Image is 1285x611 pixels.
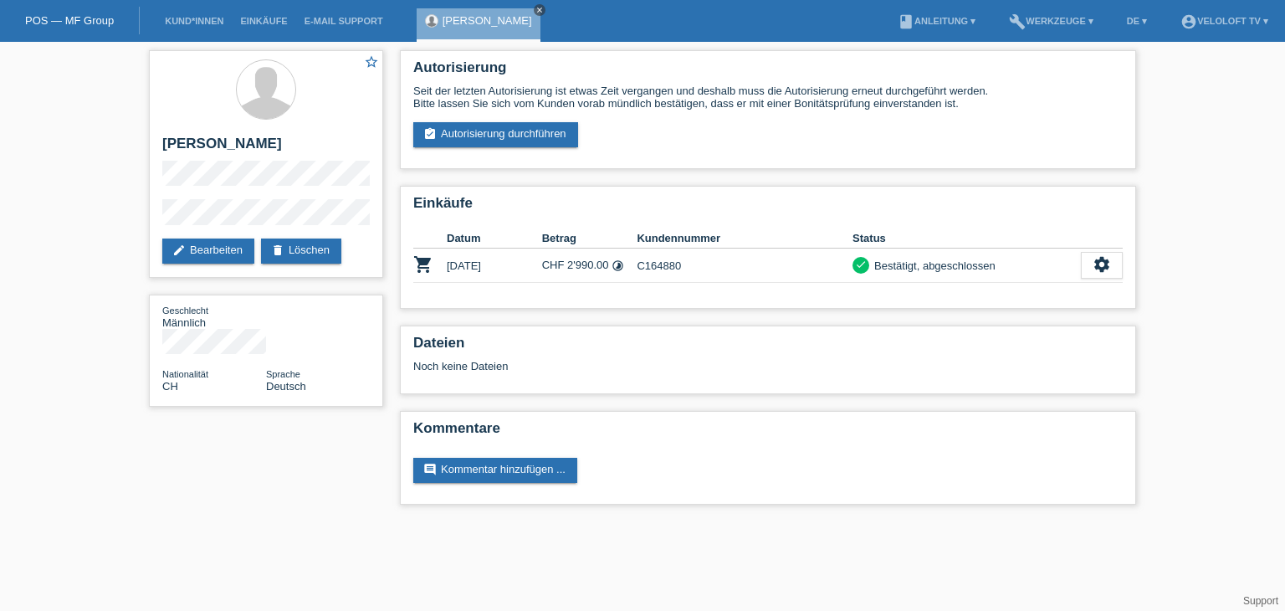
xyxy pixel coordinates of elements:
[1119,16,1155,26] a: DE ▾
[612,259,624,272] i: Fixe Raten (12 Raten)
[898,13,914,30] i: book
[162,304,266,329] div: Männlich
[869,257,996,275] div: Bestätigt, abgeschlossen
[162,136,370,161] h2: [PERSON_NAME]
[413,59,1123,85] h2: Autorisierung
[364,54,379,72] a: star_border
[266,380,306,393] span: Deutsch
[413,420,1123,445] h2: Kommentare
[162,380,178,393] span: Schweiz
[232,16,295,26] a: Einkäufe
[855,259,867,270] i: check
[889,16,984,26] a: bookAnleitung ▾
[413,458,577,483] a: commentKommentar hinzufügen ...
[364,54,379,69] i: star_border
[447,249,542,283] td: [DATE]
[447,228,542,249] th: Datum
[535,6,544,14] i: close
[534,4,545,16] a: close
[413,195,1123,220] h2: Einkäufe
[162,239,254,264] a: editBearbeiten
[637,249,852,283] td: C164880
[542,228,637,249] th: Betrag
[852,228,1081,249] th: Status
[156,16,232,26] a: Kund*innen
[266,369,300,379] span: Sprache
[542,249,637,283] td: CHF 2'990.00
[1172,16,1277,26] a: account_circleVeloLoft TV ▾
[25,14,114,27] a: POS — MF Group
[162,305,208,316] span: Geschlecht
[1093,255,1111,274] i: settings
[423,127,437,141] i: assignment_turned_in
[413,254,433,275] i: POSP00027226
[1180,13,1197,30] i: account_circle
[162,369,208,379] span: Nationalität
[1001,16,1102,26] a: buildWerkzeuge ▾
[413,335,1123,360] h2: Dateien
[413,360,924,372] div: Noch keine Dateien
[271,244,284,257] i: delete
[443,14,532,27] a: [PERSON_NAME]
[423,463,437,476] i: comment
[413,85,1123,110] div: Seit der letzten Autorisierung ist etwas Zeit vergangen und deshalb muss die Autorisierung erneut...
[261,239,341,264] a: deleteLöschen
[637,228,852,249] th: Kundennummer
[413,122,578,147] a: assignment_turned_inAutorisierung durchführen
[172,244,186,257] i: edit
[1243,595,1278,607] a: Support
[1009,13,1026,30] i: build
[296,16,392,26] a: E-Mail Support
